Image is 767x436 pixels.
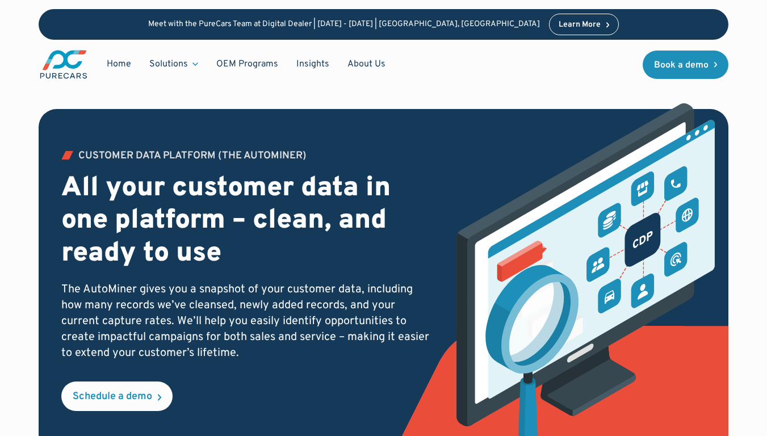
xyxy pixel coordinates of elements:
[149,58,188,70] div: Solutions
[78,151,307,161] div: Customer Data PLATFORM (The Autominer)
[61,173,429,271] h2: All your customer data in one platform – clean, and ready to use
[654,61,709,70] div: Book a demo
[549,14,619,35] a: Learn More
[287,53,338,75] a: Insights
[148,20,540,30] p: Meet with the PureCars Team at Digital Dealer | [DATE] - [DATE] | [GEOGRAPHIC_DATA], [GEOGRAPHIC_...
[73,392,152,402] div: Schedule a demo
[61,381,173,411] a: Schedule a demo
[98,53,140,75] a: Home
[338,53,395,75] a: About Us
[643,51,729,79] a: Book a demo
[207,53,287,75] a: OEM Programs
[559,21,601,29] div: Learn More
[140,53,207,75] div: Solutions
[39,49,89,80] a: main
[39,49,89,80] img: purecars logo
[61,282,429,361] p: The AutoMiner gives you a snapshot of your customer data, including how many records we’ve cleans...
